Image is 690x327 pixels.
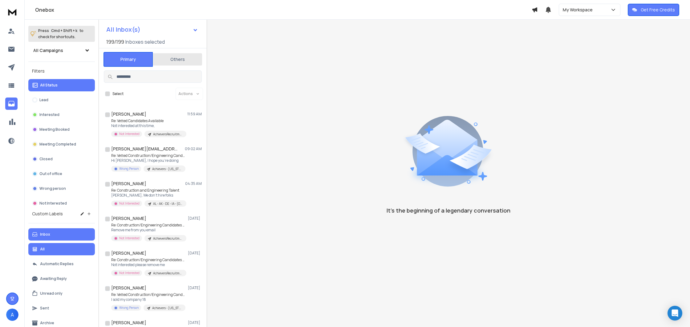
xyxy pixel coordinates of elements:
button: A [6,309,18,321]
p: Remove me from you email [111,228,185,233]
p: Re: Construction/Engineering Candidates Available [111,257,185,262]
h1: Onebox [35,6,532,14]
p: AchieversRecruitment-[GEOGRAPHIC_DATA]- [GEOGRAPHIC_DATA]- [153,236,183,241]
button: All Inbox(s) [101,23,203,36]
button: All Campaigns [28,44,95,57]
h1: [PERSON_NAME] [111,285,146,291]
p: Hi [PERSON_NAME], I hope you're doing [111,158,185,163]
p: Interested [39,112,59,117]
p: [DATE] [188,320,202,325]
p: Not Interested [119,271,140,275]
img: logo [6,6,18,18]
p: AL - AK - DE - IA - [GEOGRAPHIC_DATA] - [GEOGRAPHIC_DATA] - ME- [GEOGRAPHIC_DATA] - [GEOGRAPHIC_D... [153,201,183,206]
p: My Workspace [563,7,595,13]
h1: All Campaigns [33,47,63,54]
h1: [PERSON_NAME] [111,111,146,117]
div: Open Intercom Messenger [668,306,682,321]
button: All Status [28,79,95,91]
p: Archive [40,321,54,325]
p: Meeting Completed [39,142,76,147]
h3: Filters [28,67,95,75]
h1: [PERSON_NAME] [111,215,146,221]
h1: [PERSON_NAME] [111,320,146,326]
button: Inbox [28,228,95,241]
button: Closed [28,153,95,165]
p: Not Interested [119,132,140,136]
p: All [40,247,45,252]
button: Sent [28,302,95,314]
p: Wrong Person [119,305,139,310]
p: Not Interested [39,201,67,206]
p: Wrong Person [119,166,139,171]
p: Re: Construction/Engineering Candidates Available [111,223,185,228]
button: Others [153,53,202,66]
button: Primary [103,52,153,67]
p: Sent [40,306,49,311]
p: Re: Construction and Engineering Talent [111,188,185,193]
p: Press to check for shortcuts. [38,28,83,40]
p: Meeting Booked [39,127,70,132]
h1: [PERSON_NAME] [111,250,146,256]
button: Get Free Credits [628,4,679,16]
p: [DATE] [188,285,202,290]
p: Wrong person [39,186,66,191]
p: Not interested at this time, [111,123,185,128]
button: Wrong person [28,182,95,195]
p: 09:02 AM [185,146,202,151]
p: Unread only [40,291,63,296]
button: Out of office [28,168,95,180]
h3: Inboxes selected [125,38,165,46]
h1: All Inbox(s) [106,26,140,33]
p: [DATE] [188,251,202,256]
p: Not interested please remove me [111,262,185,267]
span: 199 / 199 [106,38,124,46]
p: Achievers - [US_STATE] & [US_STATE] verified v1 [152,306,182,310]
p: It’s the beginning of a legendary conversation [387,206,510,215]
p: Automatic Replies [40,261,74,266]
h3: Custom Labels [32,211,63,217]
button: Not Interested [28,197,95,209]
button: Meeting Completed [28,138,95,150]
button: Meeting Booked [28,123,95,136]
p: Lead [39,98,48,102]
p: 11:59 AM [187,112,202,117]
p: Not Interested [119,236,140,241]
p: I sold my company 18 [111,297,185,302]
button: Lead [28,94,95,106]
p: Get Free Credits [641,7,675,13]
p: AchieversRecruitment-[US_STATE]- [153,132,183,137]
p: Awaiting Reply [40,276,67,281]
p: Closed [39,157,53,162]
p: [PERSON_NAME], We don’t hire folks [111,193,185,198]
p: Re: Vetted Candidates Available [111,118,185,123]
p: Not Interested [119,201,140,206]
p: Re: Vetted Construction/Engineering Candidates Available [111,153,185,158]
button: Unread only [28,287,95,300]
p: 04:35 AM [185,181,202,186]
p: Achievers - [US_STATE] & [US_STATE] verified v1 [152,167,182,171]
p: Re: Vetted Construction/Engineering Candidates Available [111,292,185,297]
label: Select [112,91,124,96]
p: Inbox [40,232,50,237]
h1: [PERSON_NAME] [111,181,146,187]
button: Awaiting Reply [28,273,95,285]
p: All Status [40,83,58,88]
h1: [PERSON_NAME][EMAIL_ADDRESS][PERSON_NAME][DOMAIN_NAME] [111,146,179,152]
p: [DATE] [188,216,202,221]
span: Cmd + Shift + k [50,27,78,34]
button: Automatic Replies [28,258,95,270]
p: Out of office [39,171,62,176]
button: All [28,243,95,255]
p: AchieversRecruitment-[GEOGRAPHIC_DATA]- [GEOGRAPHIC_DATA]- [153,271,183,276]
button: Interested [28,109,95,121]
